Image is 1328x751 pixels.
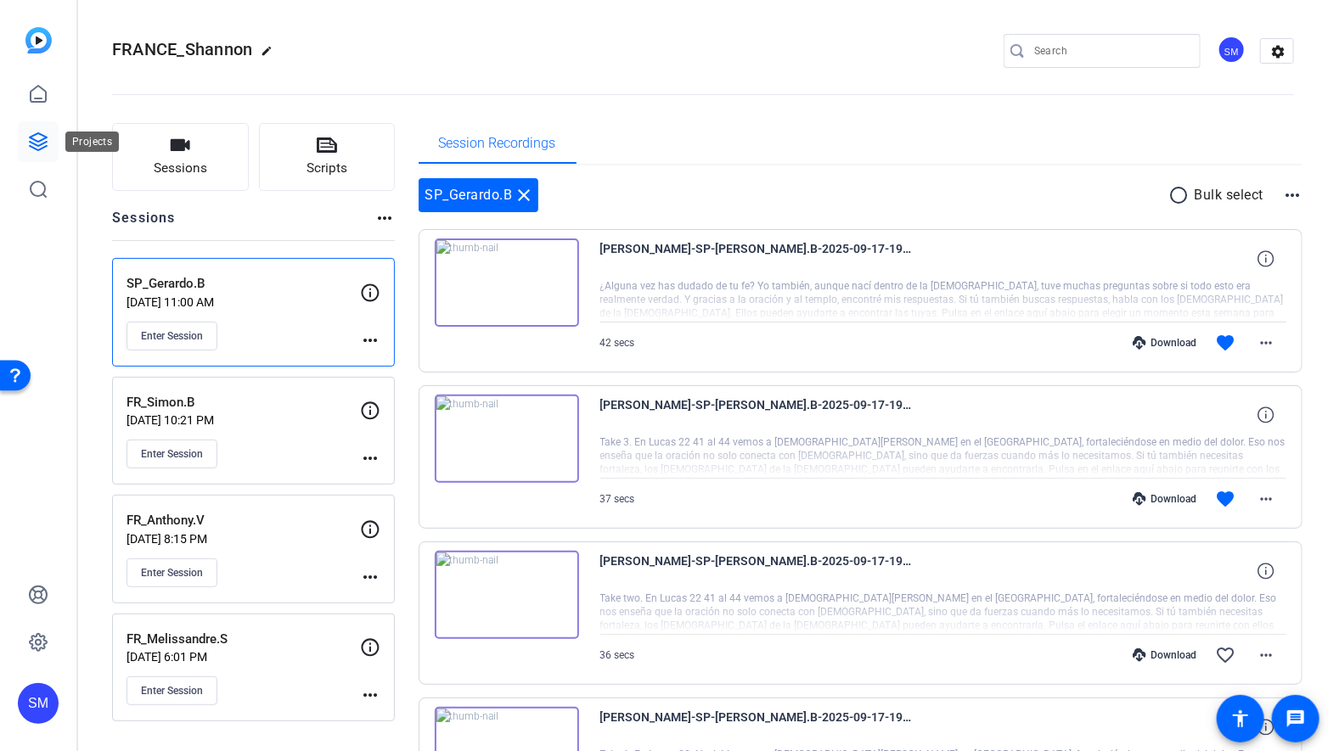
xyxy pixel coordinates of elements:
mat-icon: favorite_border [1215,645,1235,665]
div: Download [1124,492,1205,506]
p: FR_Anthony.V [127,511,360,530]
img: thumb-nail [435,551,579,639]
span: 37 secs [600,493,635,505]
mat-icon: more_horiz [1256,489,1276,509]
span: Session Recordings [439,137,556,150]
mat-icon: close [515,185,535,205]
span: 42 secs [600,337,635,349]
span: Sessions [154,159,207,178]
span: Enter Session [141,684,203,698]
p: Bulk select [1195,185,1264,205]
p: FR_Simon.B [127,393,360,412]
mat-icon: favorite [1215,333,1235,353]
button: Enter Session [127,440,217,468]
div: Download [1124,648,1205,662]
mat-icon: message [1286,709,1306,729]
mat-icon: favorite [1215,489,1235,509]
p: [DATE] 11:00 AM [127,295,360,309]
mat-icon: more_horiz [360,448,380,468]
span: Scripts [307,159,347,178]
mat-icon: more_horiz [360,685,380,705]
mat-icon: radio_button_unchecked [1169,185,1195,205]
mat-icon: more_horiz [1256,333,1276,353]
mat-icon: more_horiz [360,567,380,587]
span: Enter Session [141,447,203,461]
span: FRANCE_Shannon [112,39,253,59]
span: 36 secs [600,649,635,661]
input: Search [1034,41,1187,61]
mat-icon: more_horiz [1282,185,1303,205]
p: SP_Gerardo.B [127,274,360,294]
div: Download [1124,336,1205,350]
img: blue-gradient.svg [25,27,52,53]
ngx-avatar: Shannon Mura [1218,36,1247,65]
mat-icon: accessibility [1230,709,1251,729]
button: Enter Session [127,558,217,587]
mat-icon: more_horiz [1256,645,1276,665]
span: Enter Session [141,566,203,580]
span: [PERSON_NAME]-SP-[PERSON_NAME].B-2025-09-17-19-35-12-510-0 [600,707,914,748]
span: [PERSON_NAME]-SP-[PERSON_NAME].B-2025-09-17-19-37-32-392-0 [600,395,914,435]
p: [DATE] 8:15 PM [127,532,360,546]
span: Enter Session [141,329,203,343]
mat-icon: more_horiz [374,208,395,228]
span: [PERSON_NAME]-SP-[PERSON_NAME].B-2025-09-17-19-39-59-309-0 [600,238,914,279]
mat-icon: edit [262,45,282,65]
mat-icon: more_horiz [360,330,380,350]
button: Scripts [259,123,396,191]
p: [DATE] 6:01 PM [127,650,360,664]
p: FR_Melissandre.S [127,630,360,649]
div: SM [1218,36,1246,64]
img: thumb-nail [435,395,579,483]
div: SP_Gerardo.B [419,178,538,212]
img: thumb-nail [435,238,579,327]
div: Projects [65,132,119,152]
span: [PERSON_NAME]-SP-[PERSON_NAME].B-2025-09-17-19-36-34-293-0 [600,551,914,591]
button: Sessions [112,123,249,191]
h2: Sessions [112,208,176,240]
p: [DATE] 10:21 PM [127,413,360,427]
button: Enter Session [127,676,217,705]
div: SM [18,683,59,724]
mat-icon: settings [1261,39,1295,64]
button: Enter Session [127,322,217,350]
